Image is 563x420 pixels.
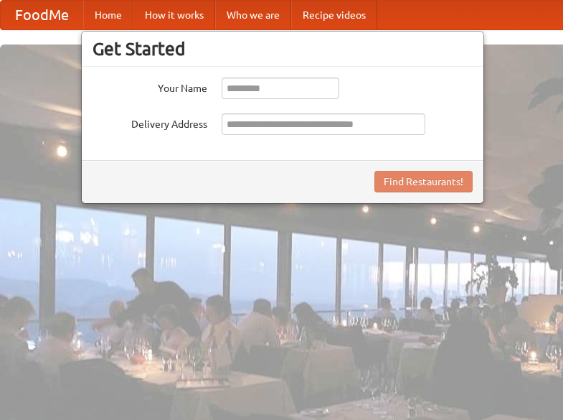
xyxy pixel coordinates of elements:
[93,78,207,95] label: Your Name
[1,1,83,29] a: FoodMe
[83,1,133,29] a: Home
[133,1,215,29] a: How it works
[93,113,207,131] label: Delivery Address
[374,171,473,192] button: Find Restaurants!
[93,38,473,60] h3: Get Started
[215,1,291,29] a: Who we are
[291,1,377,29] a: Recipe videos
